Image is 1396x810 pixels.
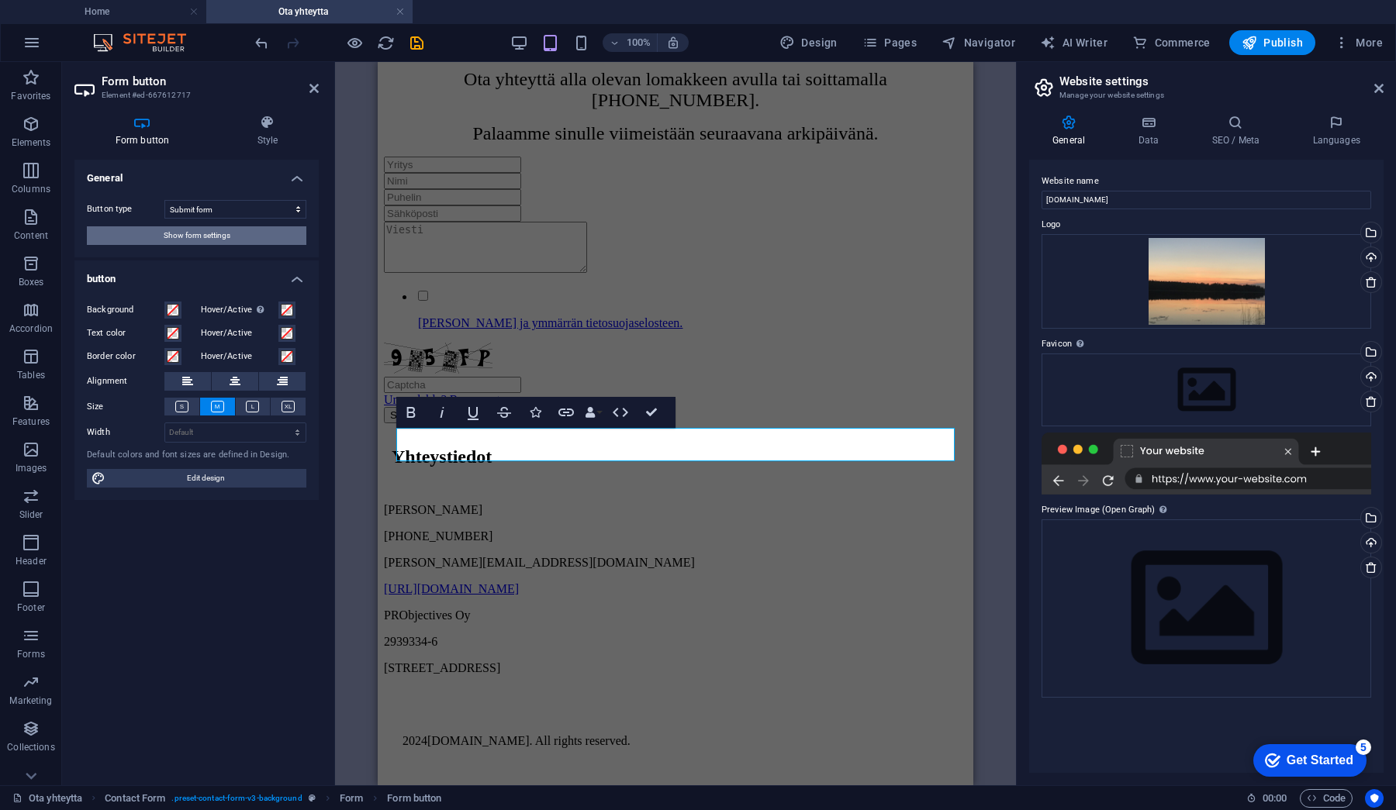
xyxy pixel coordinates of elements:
span: Code [1307,789,1346,808]
p: Forms [17,648,45,660]
label: Alignment [87,372,164,391]
button: Publish [1229,30,1315,55]
div: Default colors and font sizes are defined in Design. [87,449,306,462]
p: Favorites [11,90,50,102]
button: Submit [6,345,50,361]
h2: Website settings [1059,74,1384,88]
span: More [1334,35,1383,50]
div: Get Started 5 items remaining, 0% complete [12,8,126,40]
span: Click to select. Double-click to edit [105,789,165,808]
button: Edit design [87,469,306,488]
button: Show form settings [87,226,306,245]
span: Pages [862,35,917,50]
h4: Ota yhteytta [206,3,413,20]
h4: Data [1114,115,1188,147]
button: Data Bindings [582,397,604,428]
label: Width [87,428,164,436]
p: Tables [17,369,45,381]
h4: Languages [1289,115,1384,147]
span: Design [779,35,838,50]
label: Hover/Active [201,301,278,319]
p: Features [12,415,50,428]
button: Icons [520,397,550,428]
p: Footer [17,601,45,614]
button: Underline (⌘U) [458,397,488,428]
label: Size [87,398,164,416]
button: Code [1300,789,1353,808]
button: reload [376,33,395,52]
h3: Element #ed-667612717 [102,88,288,102]
span: Click to select. Double-click to edit [387,789,441,808]
span: Edit design [110,469,302,488]
span: Click to select. Double-click to edit [340,789,363,808]
h4: General [74,160,319,188]
button: Strikethrough [489,397,519,428]
h6: 100% [626,33,651,52]
img: Editor Logo [89,33,206,52]
button: More [1328,30,1389,55]
button: 100% [603,33,658,52]
h4: Style [216,115,319,147]
button: Bold (⌘B) [396,397,426,428]
button: Italic (⌘I) [427,397,457,428]
button: Pages [856,30,923,55]
label: Hover/Active [201,324,278,343]
button: Link [551,397,581,428]
i: Undo: Change sender (Ctrl+Z) [253,34,271,52]
p: Images [16,462,47,474]
div: 5 [115,3,130,19]
p: Columns [12,183,50,195]
span: 00 00 [1263,789,1287,808]
div: IMG_4234kopio-rr7e4eicf-wPiC53HjXiKA.jpg [1042,234,1371,329]
button: save [407,33,426,52]
p: Header [16,555,47,567]
p: Collections [7,741,54,753]
div: Select files from the file manager, stock photos, or upload file(s) [1042,353,1371,426]
p: Elements [12,136,51,149]
i: On resize automatically adjust zoom level to fit chosen device. [666,36,680,50]
h6: Session time [1246,789,1287,808]
nav: breadcrumb [105,789,441,808]
p: Marketing [9,695,52,707]
label: Background [87,301,164,319]
div: Select files from the file manager, stock photos, or upload file(s) [1042,519,1371,697]
button: Commerce [1126,30,1217,55]
h4: button [74,260,319,288]
i: This element is a customizable preset [309,794,316,802]
a: Click to cancel selection. Double-click to open Pages [12,789,82,808]
button: Design [773,30,844,55]
label: Text color [87,324,164,343]
span: . preset-contact-form-v3-background [171,789,302,808]
i: Reload page [377,34,395,52]
span: Navigator [942,35,1015,50]
label: Website name [1042,172,1371,191]
p: Boxes [19,276,44,288]
button: Confirm (⌘+⏎) [637,397,666,428]
i: Save (Ctrl+S) [408,34,426,52]
button: Click here to leave preview mode and continue editing [345,33,364,52]
span: : [1273,792,1276,804]
label: Logo [1042,215,1371,234]
h4: SEO / Meta [1188,115,1289,147]
h4: General [1029,115,1114,147]
button: AI Writer [1034,30,1114,55]
span: Publish [1242,35,1303,50]
label: Button type [87,200,164,219]
h3: Manage your website settings [1059,88,1353,102]
p: Slider [19,508,43,521]
div: Design (Ctrl+Alt+Y) [773,30,844,55]
button: Usercentrics [1365,789,1384,808]
p: Accordion [9,322,53,335]
span: Commerce [1132,35,1211,50]
label: Favicon [1042,335,1371,353]
label: Preview Image (Open Graph) [1042,501,1371,519]
input: Name... [1042,191,1371,209]
button: Navigator [935,30,1021,55]
h2: Form button [102,74,319,88]
span: Show form settings [164,226,230,245]
button: HTML [606,397,635,428]
label: Border color [87,347,164,366]
button: undo [252,33,271,52]
span: AI Writer [1040,35,1107,50]
h4: Form button [74,115,216,147]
